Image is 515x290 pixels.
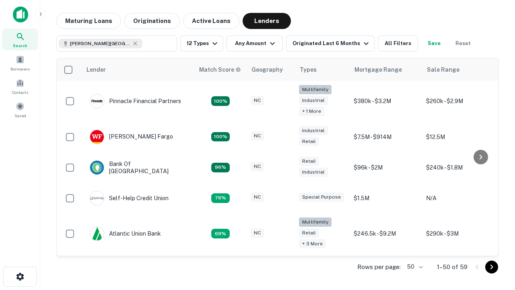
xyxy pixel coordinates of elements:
img: capitalize-icon.png [13,6,28,23]
button: Go to next page [485,261,498,273]
div: Matching Properties: 14, hasApolloMatch: undefined [211,163,230,172]
span: Saved [14,112,26,119]
div: Industrial [299,168,328,177]
div: Sale Range [427,65,459,75]
div: Matching Properties: 11, hasApolloMatch: undefined [211,193,230,203]
div: Mortgage Range [354,65,402,75]
span: Contacts [12,89,28,95]
a: Search [2,29,38,50]
a: Borrowers [2,52,38,74]
p: Rows per page: [357,262,401,272]
div: Capitalize uses an advanced AI algorithm to match your search with the best lender. The match sco... [199,65,241,74]
div: + 1 more [299,107,324,116]
div: Special Purpose [299,193,344,202]
td: $380k - $3.2M [350,81,422,122]
button: Originated Last 6 Months [286,35,375,52]
button: Save your search to get updates of matches that match your search criteria. [421,35,447,52]
div: Retail [299,137,319,146]
h6: Match Score [199,65,239,74]
th: Geography [247,58,295,81]
iframe: Chat Widget [475,200,515,238]
img: picture [90,227,104,240]
th: Mortgage Range [350,58,422,81]
span: Borrowers [10,66,30,72]
div: Geography [251,65,283,75]
div: Matching Properties: 10, hasApolloMatch: undefined [211,229,230,238]
td: $1.5M [350,183,422,213]
div: 50 [404,261,424,273]
th: Capitalize uses an advanced AI algorithm to match your search with the best lender. The match sco... [194,58,247,81]
th: Types [295,58,350,81]
div: Originated Last 6 Months [293,39,371,48]
button: Originations [124,13,180,29]
div: Retail [299,228,319,238]
div: + 3 more [299,239,326,249]
span: [PERSON_NAME][GEOGRAPHIC_DATA], [GEOGRAPHIC_DATA] [70,40,130,47]
td: $260k - $2.9M [422,81,494,122]
div: Retail [299,157,319,166]
div: Self-help Credit Union [90,191,169,205]
a: Saved [2,99,38,120]
button: Active Loans [183,13,239,29]
div: Pinnacle Financial Partners [90,94,181,108]
div: NC [251,193,264,202]
div: Multifamily [299,85,332,94]
td: N/A [422,183,494,213]
div: Matching Properties: 26, hasApolloMatch: undefined [211,96,230,106]
div: Matching Properties: 15, hasApolloMatch: undefined [211,132,230,142]
td: $12.5M [422,122,494,152]
button: Lenders [243,13,291,29]
img: picture [90,94,104,108]
div: Lender [87,65,106,75]
span: Search [13,42,27,49]
a: Contacts [2,75,38,97]
div: Bank Of [GEOGRAPHIC_DATA] [90,160,186,175]
button: All Filters [378,35,418,52]
div: NC [251,131,264,141]
th: Lender [82,58,194,81]
div: NC [251,228,264,238]
div: Industrial [299,96,328,105]
button: 12 Types [180,35,223,52]
div: Types [300,65,317,75]
p: 1–50 of 59 [437,262,468,272]
button: Maturing Loans [56,13,121,29]
img: picture [90,191,104,205]
div: Atlantic Union Bank [90,226,161,241]
td: $96k - $2M [350,152,422,183]
div: Industrial [299,126,328,135]
img: picture [90,161,104,174]
td: $7.5M - $914M [350,122,422,152]
div: NC [251,96,264,105]
button: Any Amount [227,35,283,52]
div: Multifamily [299,217,332,227]
button: Reset [450,35,476,52]
div: [PERSON_NAME] Fargo [90,130,173,144]
div: NC [251,162,264,171]
td: $290k - $3M [422,213,494,254]
th: Sale Range [422,58,494,81]
img: picture [90,130,104,144]
td: $240k - $1.8M [422,152,494,183]
td: $246.5k - $9.2M [350,213,422,254]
